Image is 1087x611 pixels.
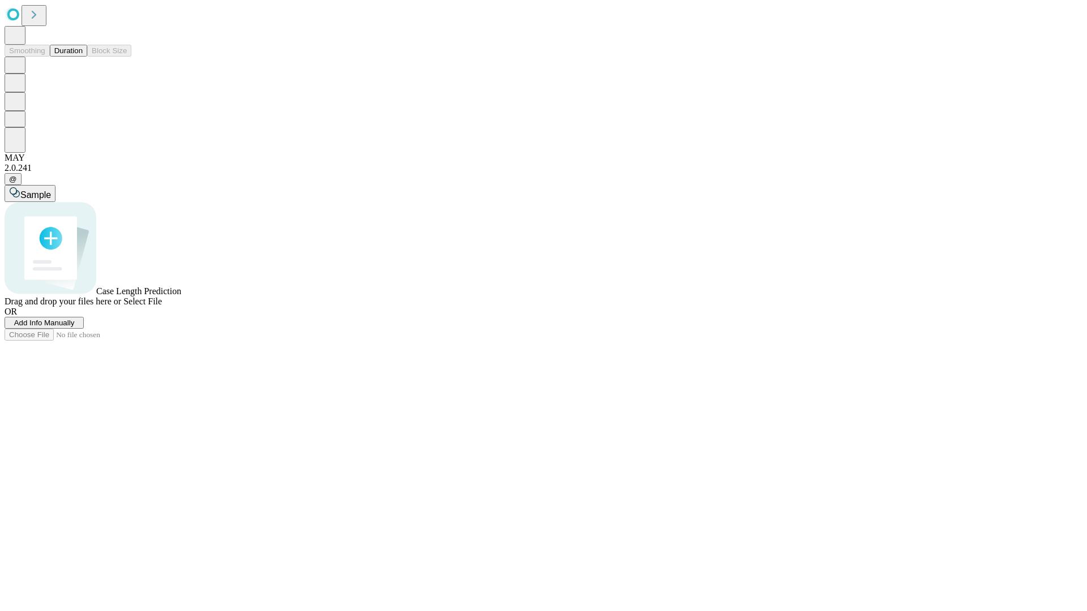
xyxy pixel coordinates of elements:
[50,45,87,57] button: Duration
[14,319,75,327] span: Add Info Manually
[20,190,51,200] span: Sample
[5,45,50,57] button: Smoothing
[5,153,1082,163] div: MAY
[9,175,17,183] span: @
[5,163,1082,173] div: 2.0.241
[5,185,55,202] button: Sample
[5,296,121,306] span: Drag and drop your files here or
[5,173,22,185] button: @
[96,286,181,296] span: Case Length Prediction
[123,296,162,306] span: Select File
[5,317,84,329] button: Add Info Manually
[87,45,131,57] button: Block Size
[5,307,17,316] span: OR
